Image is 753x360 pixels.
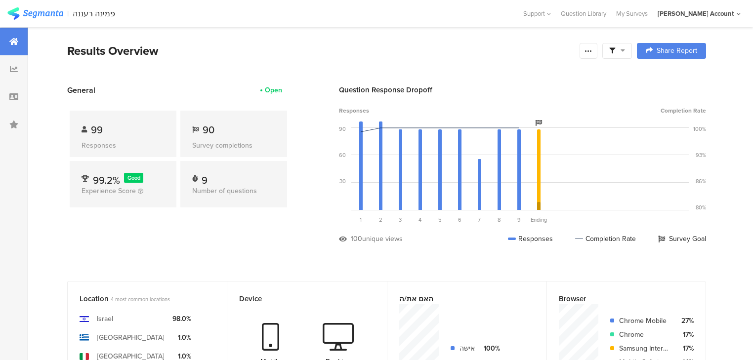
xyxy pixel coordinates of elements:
div: האם את/ה [399,293,518,304]
div: 30 [339,177,346,185]
span: Experience Score [82,186,136,196]
div: 90 [339,125,346,133]
div: Samsung Internet [619,343,669,354]
div: 1.0% [172,332,191,343]
span: 6 [458,216,461,224]
div: Question Response Dropoff [339,84,706,95]
div: Browser [559,293,677,304]
div: 80% [696,203,706,211]
div: Chrome [619,329,669,340]
span: Good [127,174,140,182]
i: Survey Goal [535,119,542,126]
span: 5 [438,216,442,224]
img: segmanta logo [7,7,63,20]
div: Results Overview [67,42,575,60]
div: Chrome Mobile [619,316,669,326]
div: 98.0% [172,314,191,324]
span: 2 [379,216,382,224]
div: 100 [351,234,362,244]
div: Responses [82,140,165,151]
span: Number of questions [192,186,257,196]
div: אישה [460,343,475,354]
div: Survey Goal [658,234,706,244]
span: 90 [203,122,214,137]
div: Completion Rate [575,234,636,244]
div: Ending [529,216,548,224]
span: 99.2% [93,173,120,188]
a: My Surveys [611,9,653,18]
div: unique views [362,234,403,244]
span: 4 [418,216,421,224]
div: 100% [693,125,706,133]
span: 4 most common locations [111,295,170,303]
span: 1 [360,216,362,224]
div: Israel [97,314,113,324]
div: Open [265,85,282,95]
div: Location [80,293,199,304]
div: פמינה רעננה [73,9,115,18]
div: 17% [676,343,694,354]
div: 60 [339,151,346,159]
span: 3 [399,216,402,224]
div: Survey completions [192,140,275,151]
div: 17% [676,329,694,340]
div: 27% [676,316,694,326]
div: 100% [483,343,500,354]
div: [PERSON_NAME] Account [658,9,734,18]
span: 8 [498,216,501,224]
span: Responses [339,106,369,115]
div: 93% [696,151,706,159]
span: General [67,84,95,96]
div: 86% [696,177,706,185]
div: [GEOGRAPHIC_DATA] [97,332,165,343]
span: 7 [478,216,481,224]
span: Share Report [657,47,697,54]
span: 9 [517,216,521,224]
div: Responses [508,234,553,244]
span: 99 [91,122,103,137]
div: 9 [202,173,208,183]
div: | [67,8,69,19]
div: Support [523,6,551,21]
span: Completion Rate [661,106,706,115]
a: Question Library [556,9,611,18]
div: Device [239,293,358,304]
